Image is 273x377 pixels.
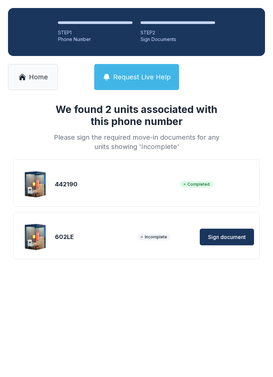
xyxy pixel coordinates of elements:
span: Home [29,72,48,82]
div: Sign Documents [140,36,215,43]
span: Sign document [208,233,246,241]
div: 442190 [55,180,177,189]
div: STEP 1 [58,29,133,36]
span: Request Live Help [113,72,171,82]
span: Incomplete [137,234,170,240]
div: Phone Number [58,36,133,43]
h1: We found 2 units associated with this phone number [51,103,222,127]
span: Completed [180,181,213,188]
div: STEP 2 [140,29,215,36]
div: Please sign the required move-in documents for any units showing 'Incomplete' [51,133,222,151]
div: 602LE [55,232,135,242]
